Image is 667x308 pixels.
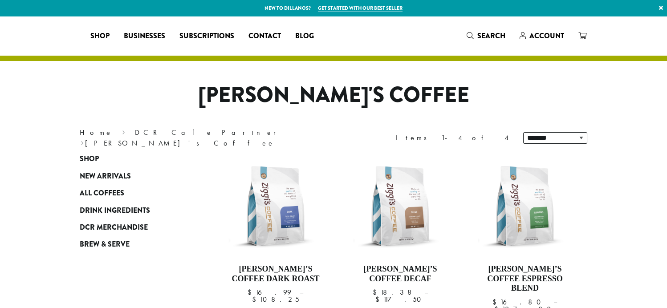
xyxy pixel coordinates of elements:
[224,155,327,257] img: Ziggis-Dark-Blend-12-oz.png
[553,297,557,307] span: –
[80,219,187,236] a: DCR Merchandise
[80,154,99,165] span: Shop
[124,31,165,42] span: Businesses
[252,295,299,304] bdi: 108.25
[80,185,187,202] a: All Coffees
[80,236,187,253] a: Brew & Serve
[83,29,117,43] a: Shop
[80,222,148,233] span: DCR Merchandise
[122,124,125,138] span: ›
[80,188,124,199] span: All Coffees
[474,155,576,257] img: Ziggis-Espresso-Blend-12-oz.png
[477,31,505,41] span: Search
[474,264,576,293] h4: [PERSON_NAME]’s Coffee Espresso Blend
[373,288,416,297] bdi: 18.38
[529,31,564,41] span: Account
[492,297,545,307] bdi: 16.80
[252,295,260,304] span: $
[460,28,512,43] a: Search
[373,288,380,297] span: $
[248,288,291,297] bdi: 16.99
[80,202,187,219] a: Drink Ingredients
[73,82,594,108] h1: [PERSON_NAME]'s Coffee
[80,127,320,149] nav: Breadcrumb
[424,288,428,297] span: –
[81,135,84,149] span: ›
[492,297,500,307] span: $
[248,288,255,297] span: $
[300,288,303,297] span: –
[179,31,234,42] span: Subscriptions
[318,4,403,12] a: Get started with our best seller
[375,295,383,304] span: $
[80,205,150,216] span: Drink Ingredients
[90,31,110,42] span: Shop
[80,168,187,185] a: New Arrivals
[80,239,130,250] span: Brew & Serve
[295,31,314,42] span: Blog
[248,31,281,42] span: Contact
[80,128,113,137] a: Home
[349,155,451,257] img: Ziggis-Decaf-Blend-12-oz.png
[224,264,327,284] h4: [PERSON_NAME]’s Coffee Dark Roast
[396,133,510,143] div: Items 1-4 of 4
[80,171,131,182] span: New Arrivals
[375,295,425,304] bdi: 117.50
[80,150,187,167] a: Shop
[135,128,282,137] a: DCR Cafe Partner
[349,264,451,284] h4: [PERSON_NAME]’s Coffee Decaf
